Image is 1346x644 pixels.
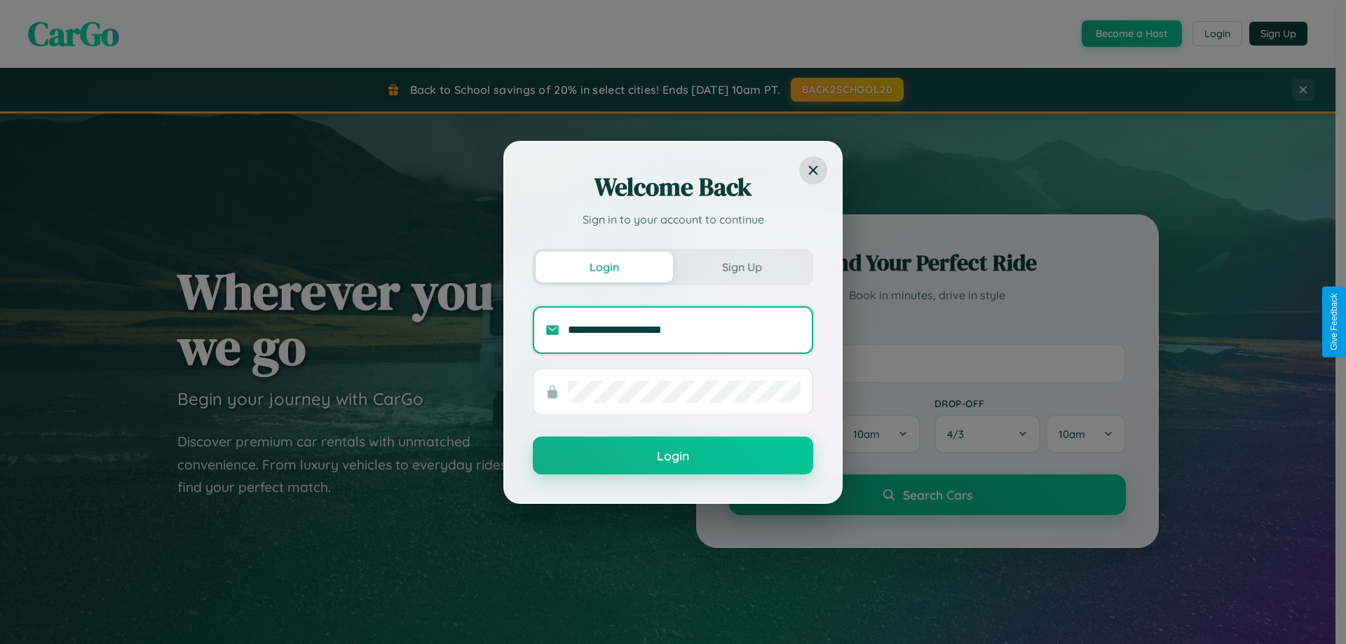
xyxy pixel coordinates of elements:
[1329,294,1339,350] div: Give Feedback
[536,252,673,282] button: Login
[533,170,813,204] h2: Welcome Back
[533,211,813,228] p: Sign in to your account to continue
[533,437,813,474] button: Login
[673,252,810,282] button: Sign Up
